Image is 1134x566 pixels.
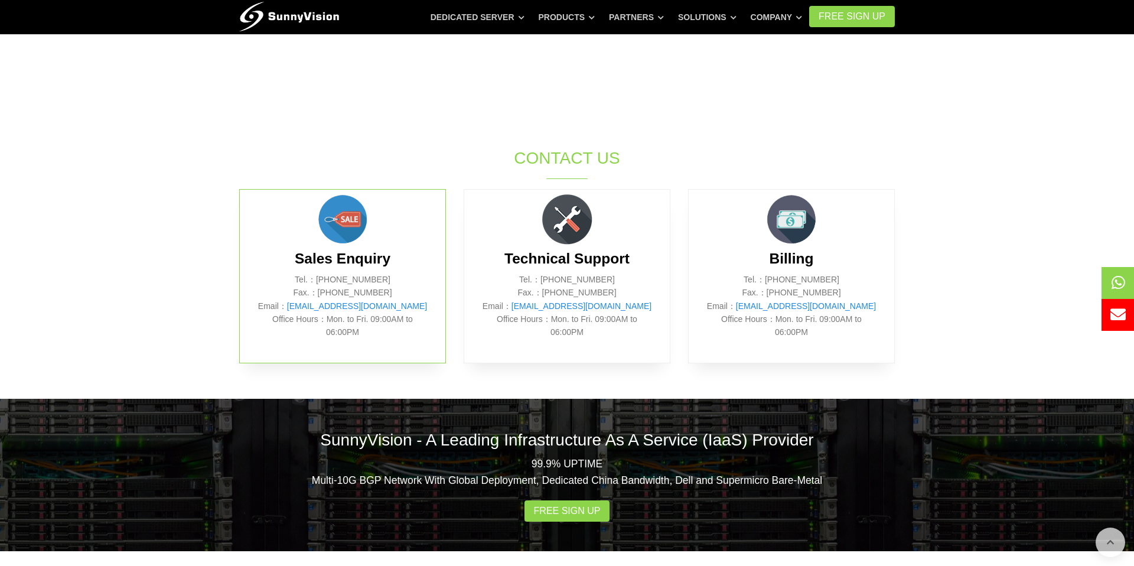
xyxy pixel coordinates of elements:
[370,147,764,170] h1: Contact Us
[295,251,390,266] b: Sales Enquiry
[511,301,651,311] a: [EMAIL_ADDRESS][DOMAIN_NAME]
[524,500,610,522] a: Free Sign Up
[809,6,895,27] a: FREE Sign Up
[239,456,895,489] p: 99.9% UPTIME Multi-10G BGP Network With Global Deployment, Dedicated China Bandwidth, Dell and Su...
[504,251,630,266] b: Technical Support
[431,6,524,28] a: Dedicated Server
[239,428,895,451] h2: SunnyVision - A Leading Infrastructure As A Service (IaaS) Provider
[258,273,428,339] p: Tel.：[PHONE_NUMBER] Fax.：[PHONE_NUMBER] Email： Office Hours：Mon. to Fri. 09:00AM to 06:00PM
[537,190,597,249] img: flat-repair-tools.png
[706,273,876,339] p: Tel.：[PHONE_NUMBER] Fax.：[PHONE_NUMBER] Email： Office Hours：Mon. to Fri. 09:00AM to 06:00PM
[482,273,652,339] p: Tel.：[PHONE_NUMBER] Fax.：[PHONE_NUMBER] Email： Office Hours：Mon. to Fri. 09:00AM to 06:00PM
[538,6,595,28] a: Products
[736,301,876,311] a: [EMAIL_ADDRESS][DOMAIN_NAME]
[751,6,803,28] a: Company
[770,251,814,266] b: Billing
[678,6,737,28] a: Solutions
[609,6,664,28] a: Partners
[313,190,372,249] img: sales.png
[287,301,427,311] a: [EMAIL_ADDRESS][DOMAIN_NAME]
[762,190,821,249] img: money.png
